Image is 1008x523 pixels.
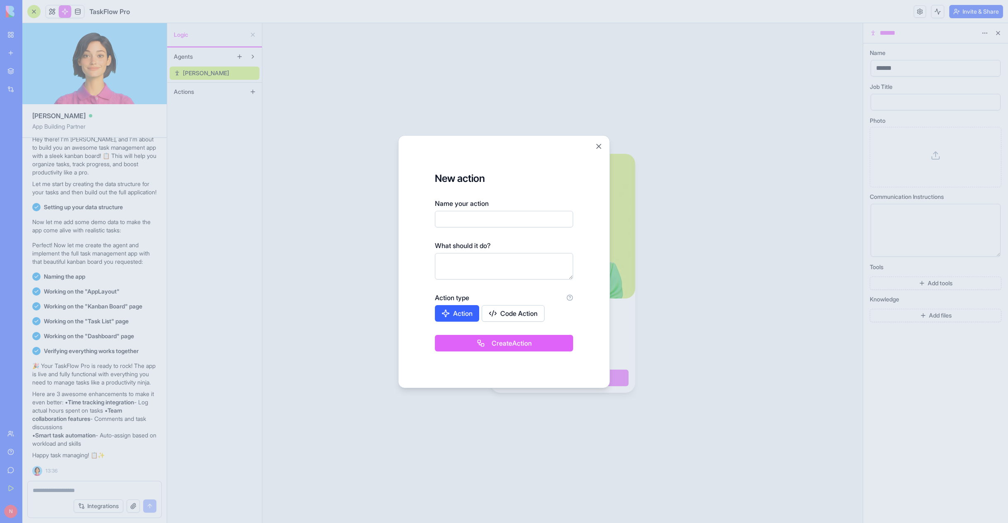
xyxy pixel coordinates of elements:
h3: New action [435,172,573,185]
button: CreateAction [435,335,573,351]
button: Close [595,142,603,150]
button: Action [435,305,479,322]
label: Action type [435,293,469,303]
label: Name your action [435,198,489,208]
button: Code Action [482,305,545,322]
label: What should it do? [435,241,491,251]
